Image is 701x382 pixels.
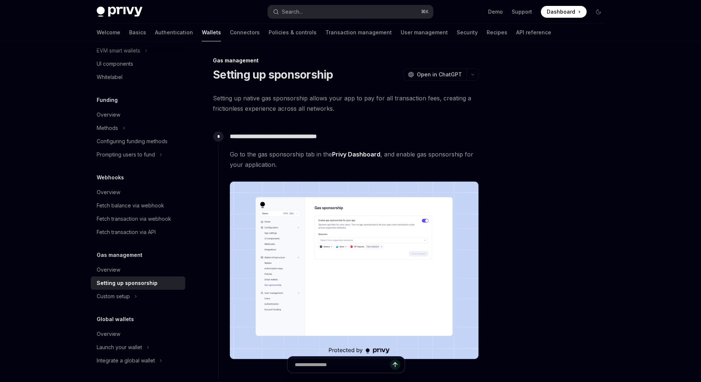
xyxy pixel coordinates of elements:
[97,265,120,274] div: Overview
[593,6,604,18] button: Toggle dark mode
[155,24,193,41] a: Authentication
[97,124,118,133] div: Methods
[97,73,122,82] div: Whitelabel
[230,149,479,170] span: Go to the gas sponsorship tab in the , and enable gas sponsorship for your application.
[91,199,185,212] a: Fetch balance via webhook
[97,150,155,159] div: Prompting users to fund
[97,251,142,259] h5: Gas management
[269,24,317,41] a: Policies & controls
[202,24,221,41] a: Wallets
[403,68,466,81] button: Open in ChatGPT
[97,201,164,210] div: Fetch balance via webhook
[97,356,155,365] div: Integrate a global wallet
[91,121,185,135] button: Methods
[91,186,185,199] a: Overview
[97,292,130,301] div: Custom setup
[97,24,120,41] a: Welcome
[97,110,120,119] div: Overview
[401,24,448,41] a: User management
[547,8,575,16] span: Dashboard
[91,263,185,276] a: Overview
[97,173,124,182] h5: Webhooks
[97,279,158,288] div: Setting up sponsorship
[97,315,134,324] h5: Global wallets
[97,188,120,197] div: Overview
[91,327,185,341] a: Overview
[230,24,260,41] a: Connectors
[91,57,185,70] a: UI components
[488,8,503,16] a: Demo
[97,228,156,237] div: Fetch transaction via API
[213,57,479,64] div: Gas management
[91,290,185,303] button: Custom setup
[91,341,185,354] button: Launch your wallet
[91,108,185,121] a: Overview
[230,182,479,359] img: images/gas-sponsorship.png
[516,24,551,41] a: API reference
[97,214,171,223] div: Fetch transaction via webhook
[421,9,429,15] span: ⌘ K
[512,8,532,16] a: Support
[91,70,185,84] a: Whitelabel
[390,359,400,370] button: Send message
[541,6,587,18] a: Dashboard
[325,24,392,41] a: Transaction management
[91,226,185,239] a: Fetch transaction via API
[97,330,120,338] div: Overview
[213,68,333,81] h1: Setting up sponsorship
[487,24,507,41] a: Recipes
[97,96,118,104] h5: Funding
[295,357,390,373] input: Ask a question...
[91,212,185,226] a: Fetch transaction via webhook
[97,343,142,352] div: Launch your wallet
[213,93,479,114] span: Setting up native gas sponsorship allows your app to pay for all transaction fees, creating a fri...
[91,135,185,148] a: Configuring funding methods
[282,7,303,16] div: Search...
[268,5,433,18] button: Search...⌘K
[97,59,133,68] div: UI components
[457,24,478,41] a: Security
[417,71,462,78] span: Open in ChatGPT
[91,276,185,290] a: Setting up sponsorship
[332,151,380,158] a: Privy Dashboard
[91,354,185,367] button: Integrate a global wallet
[129,24,146,41] a: Basics
[91,148,185,161] button: Prompting users to fund
[97,7,142,17] img: dark logo
[97,137,168,146] div: Configuring funding methods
